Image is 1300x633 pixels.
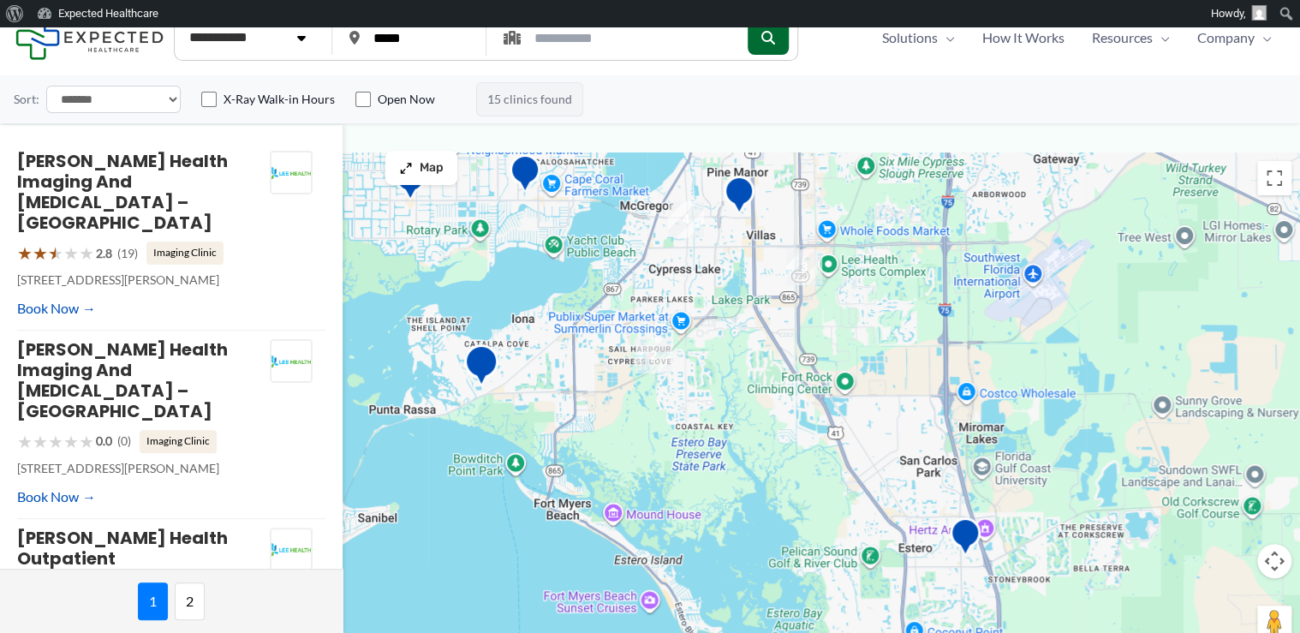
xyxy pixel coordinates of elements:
a: How It Works [968,25,1077,51]
span: ★ [48,237,63,269]
button: Toggle fullscreen view [1257,161,1291,195]
div: Radiology Regional [950,517,981,561]
span: ★ [33,237,48,269]
div: Lee Health&#8217;s Florida Radiology &#8211; Shell Point [464,344,498,391]
span: Menu Toggle [1254,25,1271,51]
span: ★ [79,237,94,269]
a: CompanyMenu Toggle [1183,25,1285,51]
div: Radiology Regional [395,162,426,206]
span: (0) [117,430,131,452]
span: ★ [63,237,79,269]
span: 0.0 [96,430,112,452]
a: [PERSON_NAME] Health Imaging and [MEDICAL_DATA] – [GEOGRAPHIC_DATA] [17,337,228,423]
div: 3 [786,249,822,285]
label: Open Now [378,91,435,108]
span: Company [1196,25,1254,51]
a: Book Now [17,484,96,510]
span: ★ [63,426,79,457]
img: Maximize [399,161,413,175]
label: X-Ray Walk-in Hours [224,91,335,108]
span: 15 clinics found [476,82,583,116]
span: How It Works [981,25,1064,51]
span: 1 [138,582,168,620]
div: RX Imaging of SWFL [510,154,540,198]
span: Solutions [881,25,937,51]
a: [PERSON_NAME] Health Outpatient [MEDICAL_DATA] [17,526,228,591]
span: ★ [79,426,94,457]
span: Imaging Clinic [146,242,224,264]
span: ★ [48,426,63,457]
span: 2.8 [96,242,112,265]
div: Lee Health Outpatient MRI [724,176,754,219]
a: SolutionsMenu Toggle [868,25,968,51]
span: Menu Toggle [1152,25,1169,51]
a: ResourcesMenu Toggle [1077,25,1183,51]
span: Map [420,161,444,176]
a: Book Now [17,296,96,321]
div: 2 [635,337,671,373]
div: 4 [668,201,704,237]
span: Menu Toggle [937,25,954,51]
img: Lee Health Imaging and Radiology – Gulf Coast Medical Center [271,340,312,383]
img: Lee Health Outpatient MRI [271,528,312,571]
span: (19) [117,242,138,265]
a: [PERSON_NAME] Health Imaging and [MEDICAL_DATA] – [GEOGRAPHIC_DATA] [17,149,228,235]
button: Map camera controls [1257,544,1291,578]
span: ★ [17,237,33,269]
span: ★ [33,426,48,457]
p: [STREET_ADDRESS][PERSON_NAME] [17,457,270,480]
span: 2 [175,582,205,620]
img: Expected Healthcare Logo - side, dark font, small [15,15,164,59]
p: [STREET_ADDRESS][PERSON_NAME] [17,269,270,291]
label: Sort: [14,88,39,110]
button: Map [385,151,457,185]
span: Imaging Clinic [140,430,217,452]
span: ★ [17,426,33,457]
img: Lee Health Imaging and Radiology – Riverwalk [271,152,312,194]
span: Resources [1091,25,1152,51]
